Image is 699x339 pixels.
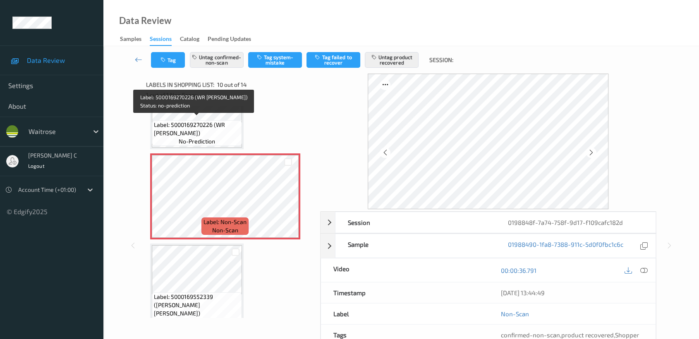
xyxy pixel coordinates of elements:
button: Untag confirmed-non-scan [190,52,244,68]
div: Session0198848f-7a74-758f-9d17-f109cafc182d [321,212,656,233]
span: Session: [429,56,453,64]
button: Tag system-mistake [248,52,302,68]
button: Untag product recovered [365,52,419,68]
button: Tag failed to recover [306,52,360,68]
a: 00:00:36.791 [500,266,536,275]
div: [DATE] 13:44:49 [500,289,643,297]
a: Samples [120,33,150,45]
div: Samples [120,35,141,45]
span: Labels in shopping list: [146,81,214,89]
span: Label: 5000169552339 ([PERSON_NAME] [PERSON_NAME]) [154,293,240,318]
span: non-scan [212,226,238,234]
div: Pending Updates [208,35,251,45]
a: Sessions [150,33,180,46]
span: no-prediction [179,137,215,146]
a: Non-Scan [500,310,529,318]
span: confirmed-non-scan [500,331,560,339]
div: Sample01988490-1fa8-7388-911c-5d0f0fbc1c6c [321,234,656,258]
span: 10 out of 14 [217,81,247,89]
div: Catalog [180,35,199,45]
div: Label [321,303,488,324]
span: Label: 5000169270226 (WR [PERSON_NAME]) [154,121,240,137]
a: Catalog [180,33,208,45]
div: Session [335,212,496,233]
span: no-prediction [179,318,215,326]
div: Timestamp [321,282,488,303]
div: Sessions [150,35,172,46]
div: Sample [335,234,496,258]
div: Video [321,258,488,282]
button: Tag [151,52,185,68]
div: Data Review [119,17,171,25]
span: Label: Non-Scan [203,218,247,226]
a: 01988490-1fa8-7388-911c-5d0f0fbc1c6c [508,240,623,251]
div: 0198848f-7a74-758f-9d17-f109cafc182d [496,212,656,233]
div: 1 out of 1 Non Scans [146,90,314,100]
span: product recovered [561,331,613,339]
a: Pending Updates [208,33,259,45]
